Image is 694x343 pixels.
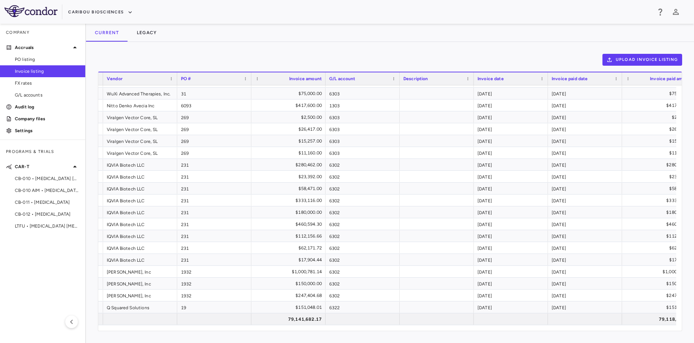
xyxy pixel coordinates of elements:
div: $23,392.00 [258,171,322,183]
div: 6303 [325,123,400,135]
div: 6302 [325,206,400,218]
div: 79,141,682.17 [258,313,322,325]
div: [PERSON_NAME], Inc [103,266,177,277]
div: $75,000.00 [629,88,693,99]
div: 6302 [325,218,400,230]
div: $26,417.00 [258,123,322,135]
span: CB-010 • [MEDICAL_DATA] [MEDICAL_DATA] [15,175,79,182]
div: 6303 [325,135,400,147]
div: $75,000.00 [258,88,322,99]
div: [DATE] [548,147,622,159]
div: $58,471.00 [629,183,693,195]
p: Accruals [15,44,70,51]
div: $17,904.44 [629,254,693,266]
div: 6302 [325,171,400,182]
div: $460,594.30 [258,218,322,230]
div: IQVIA Biotech LLC [103,183,177,194]
div: [DATE] [474,290,548,301]
span: Invoice paid date [552,76,588,81]
div: $1,000,781.14 [258,266,322,278]
div: WuXi Advanced Therapies, Inc. [103,88,177,99]
div: [DATE] [548,301,622,313]
div: 79,118,238.29 [629,313,693,325]
div: [DATE] [474,159,548,170]
div: 1303 [325,99,400,111]
div: [DATE] [548,242,622,254]
div: [DATE] [474,123,548,135]
div: $180,000.00 [629,206,693,218]
div: $2,500.00 [629,111,693,123]
div: $151,048.01 [629,301,693,313]
div: 1932 [177,290,251,301]
div: $15,257.00 [258,135,322,147]
button: Current [86,24,128,42]
div: 6303 [325,88,400,99]
div: 6302 [325,230,400,242]
p: CAR-T [15,163,70,170]
div: $15,257.00 [629,135,693,147]
div: [DATE] [474,218,548,230]
div: Viralgen Vector Core, SL [103,135,177,147]
div: IQVIA Biotech LLC [103,254,177,265]
div: 6093 [177,99,251,111]
span: Invoice listing [15,68,79,75]
button: Legacy [128,24,166,42]
span: Invoice amount [289,76,322,81]
div: IQVIA Biotech LLC [103,195,177,206]
div: IQVIA Biotech LLC [103,218,177,230]
div: [DATE] [474,206,548,218]
div: $62,171.72 [629,242,693,254]
div: [DATE] [474,301,548,313]
div: [DATE] [474,88,548,99]
div: $280,462.00 [629,159,693,171]
span: Description [403,76,428,81]
p: Settings [15,127,79,134]
div: 31 [177,88,251,99]
div: 231 [177,242,251,254]
div: $62,171.72 [258,242,322,254]
div: $247,404.68 [258,290,322,301]
div: 6303 [325,111,400,123]
div: 231 [177,183,251,194]
span: PO listing [15,56,79,63]
div: [DATE] [474,111,548,123]
div: 231 [177,206,251,218]
div: [DATE] [548,99,622,111]
span: Invoice date [477,76,504,81]
div: 269 [177,123,251,135]
span: FX rates [15,80,79,86]
span: PO # [181,76,191,81]
div: $460,594.30 [629,218,693,230]
div: $112,156.66 [629,230,693,242]
div: 19 [177,301,251,313]
div: [DATE] [474,195,548,206]
span: G/L account [329,76,356,81]
div: $333,116.00 [258,195,322,206]
div: $1,000,781.14 [629,266,693,278]
img: logo-full-SnFGN8VE.png [4,5,57,17]
div: Q Squared Solutions [103,301,177,313]
div: 269 [177,111,251,123]
div: 6302 [325,242,400,254]
span: Vendor [107,76,123,81]
p: Audit log [15,104,79,110]
div: [DATE] [548,206,622,218]
div: 231 [177,159,251,170]
div: 1932 [177,266,251,277]
div: [DATE] [548,159,622,170]
div: IQVIA Biotech LLC [103,159,177,170]
div: Nitto Denko Avecia Inc [103,99,177,111]
div: $11,160.00 [629,147,693,159]
div: [DATE] [474,147,548,159]
div: 231 [177,218,251,230]
div: [PERSON_NAME], Inc [103,290,177,301]
div: [DATE] [548,171,622,182]
div: 231 [177,171,251,182]
div: [DATE] [548,254,622,265]
div: [DATE] [548,290,622,301]
div: [DATE] [548,230,622,242]
div: $11,160.00 [258,147,322,159]
span: Invoice paid amount [650,76,693,81]
div: $417,600.00 [629,99,693,111]
div: 6302 [325,290,400,301]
